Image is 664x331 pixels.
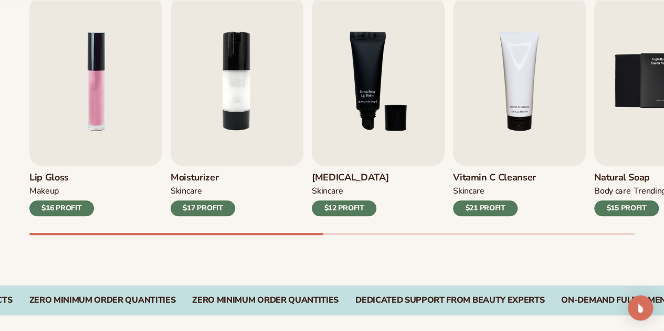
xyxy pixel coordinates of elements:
[453,200,518,216] div: $21 PROFIT
[29,172,94,184] h3: Lip Gloss
[594,186,630,197] div: BODY Care
[192,295,339,305] div: Zero Minimum Order QuantitieS
[453,172,536,184] h3: Vitamin C Cleanser
[171,200,235,216] div: $17 PROFIT
[312,200,376,216] div: $12 PROFIT
[355,295,544,305] div: Dedicated Support From Beauty Experts
[29,295,176,305] div: Zero Minimum Order QuantitieS
[312,186,343,197] div: SKINCARE
[29,200,94,216] div: $16 PROFIT
[628,295,653,321] div: Open Intercom Messenger
[29,186,59,197] div: MAKEUP
[171,172,235,184] h3: Moisturizer
[312,172,388,184] h3: [MEDICAL_DATA]
[453,186,484,197] div: Skincare
[171,186,202,197] div: SKINCARE
[594,200,659,216] div: $15 PROFIT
